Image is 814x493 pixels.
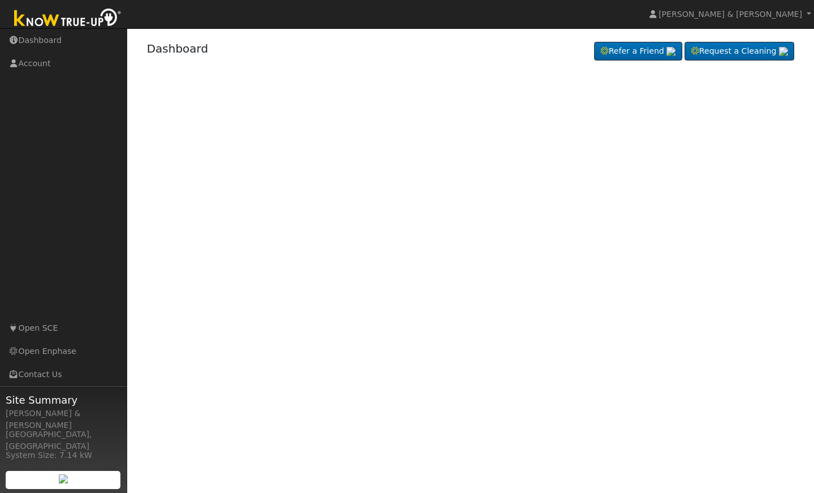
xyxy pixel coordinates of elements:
a: Refer a Friend [594,42,682,61]
a: Request a Cleaning [685,42,794,61]
img: retrieve [666,47,676,56]
img: retrieve [779,47,788,56]
img: retrieve [59,474,68,483]
span: Site Summary [6,392,121,408]
div: [GEOGRAPHIC_DATA], [GEOGRAPHIC_DATA] [6,429,121,452]
div: System Size: 7.14 kW [6,449,121,461]
a: Dashboard [147,42,209,55]
span: [PERSON_NAME] & [PERSON_NAME] [659,10,802,19]
img: Know True-Up [8,6,127,32]
div: [PERSON_NAME] & [PERSON_NAME] [6,408,121,431]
